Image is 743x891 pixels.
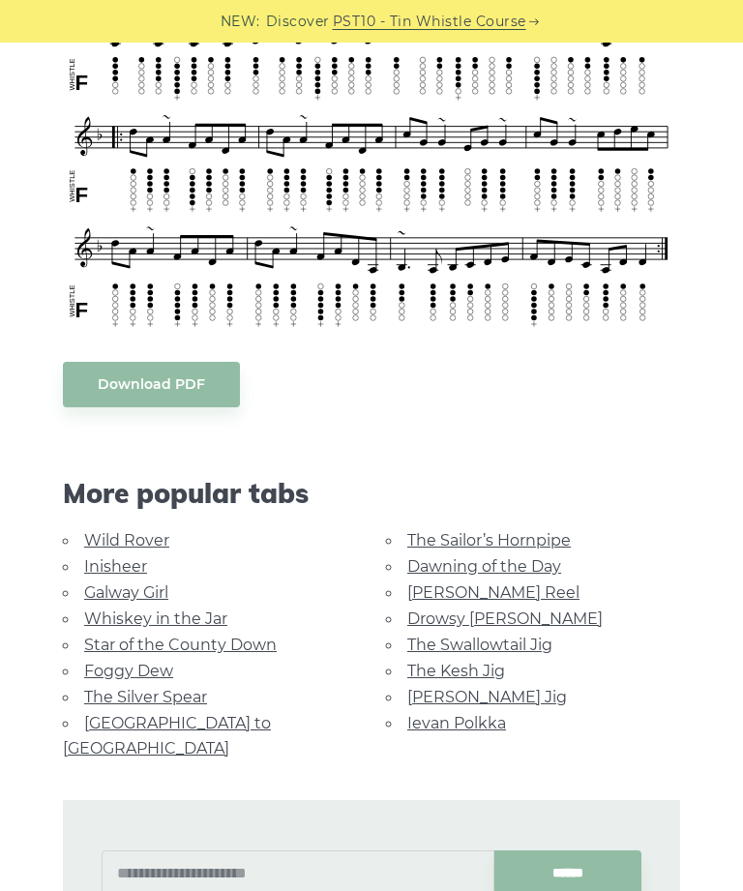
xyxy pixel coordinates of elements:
a: Star of the County Down [84,636,277,654]
a: Drowsy [PERSON_NAME] [407,609,603,628]
a: The Kesh Jig [407,662,505,680]
a: Galway Girl [84,583,168,602]
a: Ievan Polkka [407,714,506,732]
a: Foggy Dew [84,662,173,680]
a: [PERSON_NAME] Reel [407,583,580,602]
a: The Sailor’s Hornpipe [407,531,571,549]
a: [PERSON_NAME] Jig [407,688,567,706]
span: Discover [266,11,330,33]
a: The Swallowtail Jig [407,636,552,654]
a: Whiskey in the Jar [84,609,227,628]
a: Dawning of the Day [407,557,561,576]
span: More popular tabs [63,477,680,510]
span: NEW: [221,11,260,33]
a: Inisheer [84,557,147,576]
a: [GEOGRAPHIC_DATA] to [GEOGRAPHIC_DATA] [63,714,271,757]
a: Download PDF [63,362,240,407]
a: Wild Rover [84,531,169,549]
a: PST10 - Tin Whistle Course [333,11,526,33]
a: The Silver Spear [84,688,207,706]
